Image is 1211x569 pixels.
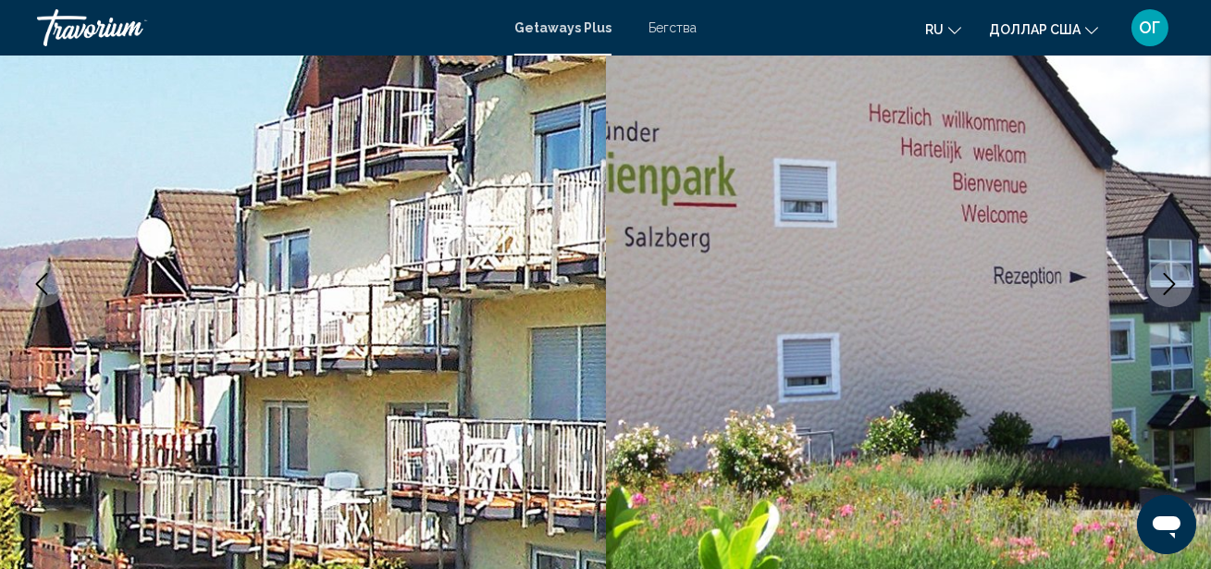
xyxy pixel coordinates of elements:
[925,22,944,37] font: ru
[37,9,496,46] a: Травориум
[1146,261,1192,307] button: Next image
[989,22,1081,37] font: доллар США
[514,20,612,35] a: Getaways Plus
[19,261,65,307] button: Previous image
[989,16,1098,43] button: Изменить валюту
[925,16,961,43] button: Изменить язык
[1140,18,1161,37] font: ОГ
[649,20,697,35] a: Бегства
[1137,495,1196,554] iframe: Кнопка запуска окна обмена сообщениями
[1126,8,1174,47] button: Меню пользователя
